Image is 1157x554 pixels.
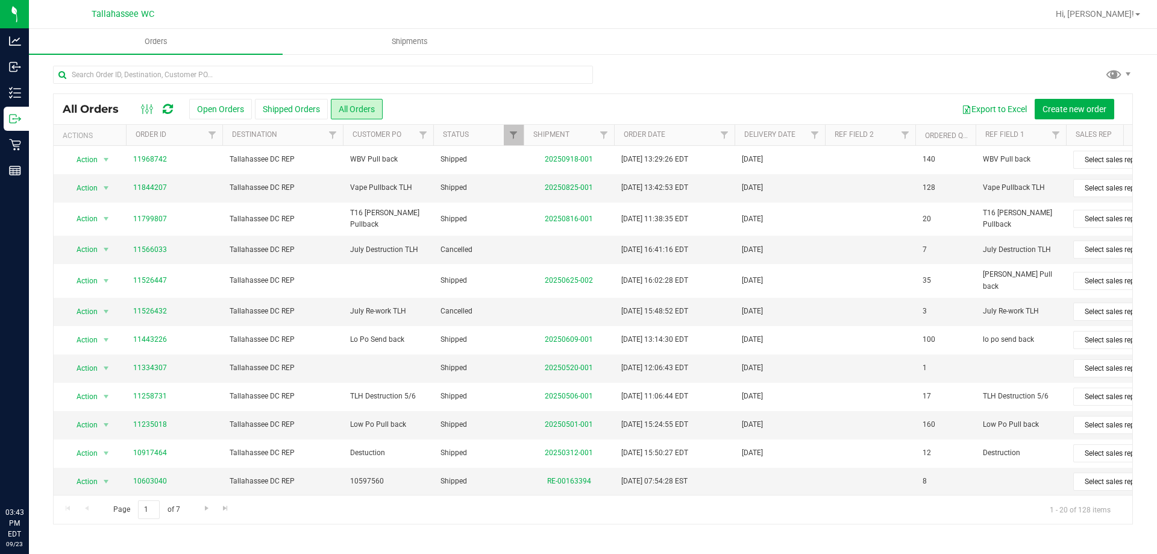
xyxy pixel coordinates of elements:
span: Create new order [1043,104,1106,114]
span: [DATE] [742,391,763,402]
span: July Destruction TLH [350,244,426,256]
span: 128 [923,182,935,194]
a: 20250609-001 [545,335,593,344]
span: July Re-work TLH [350,306,426,317]
span: Action [66,445,98,462]
a: 10603040 [133,476,167,487]
a: Orders [29,29,283,54]
span: [PERSON_NAME] Pull back [983,269,1059,292]
span: Action [66,473,98,490]
span: Tallahassee DC REP [230,391,336,402]
span: Shipped [441,419,516,430]
a: Customer PO [353,130,401,139]
span: TLH Destruction 5/6 [350,391,426,402]
a: Order Date [624,130,665,139]
span: [DATE] 12:06:43 EDT [621,362,688,374]
iframe: Resource center [12,458,48,494]
span: [DATE] [742,244,763,256]
span: 3 [923,306,927,317]
span: [DATE] [742,362,763,374]
span: select [99,272,114,289]
a: Ordered qty [925,131,971,140]
a: Filter [413,125,433,145]
span: [DATE] 16:02:28 EDT [621,275,688,286]
span: Action [66,303,98,320]
span: select [99,180,114,197]
input: 1 [138,500,160,519]
a: Filter [1046,125,1066,145]
span: Action [66,388,98,405]
p: 09/23 [5,540,24,549]
span: Vape Pullback TLH [350,182,426,194]
span: Vape Pullback TLH [983,182,1045,194]
a: 11526432 [133,306,167,317]
span: Action [66,360,98,377]
a: 11844207 [133,182,167,194]
span: Shipped [441,447,516,459]
inline-svg: Inbound [9,61,21,73]
span: [DATE] [742,419,763,430]
span: Tallahassee DC REP [230,334,336,345]
span: [DATE] 11:06:44 EDT [621,391,688,402]
span: [DATE] 13:14:30 EDT [621,334,688,345]
span: Tallahassee WC [92,9,154,19]
span: Action [66,151,98,168]
button: Shipped Orders [255,99,328,119]
span: WBV Pull back [350,154,426,165]
span: July Destruction TLH [983,244,1051,256]
span: [DATE] [742,306,763,317]
span: Orders [128,36,184,47]
span: Tallahassee DC REP [230,244,336,256]
a: 20250816-001 [545,215,593,223]
span: Action [66,332,98,348]
span: Tallahassee DC REP [230,362,336,374]
a: Filter [323,125,343,145]
span: 12 [923,447,931,459]
span: [DATE] 15:48:52 EDT [621,306,688,317]
span: [DATE] [742,447,763,459]
a: Shipment [533,130,569,139]
span: [DATE] [742,275,763,286]
a: Filter [895,125,915,145]
span: Low Po Pull back [983,419,1039,430]
span: Action [66,417,98,433]
button: Open Orders [189,99,252,119]
a: Sales Rep [1076,130,1112,139]
span: Shipped [441,182,516,194]
span: select [99,473,114,490]
span: Action [66,241,98,258]
span: Shipped [441,154,516,165]
span: [DATE] 07:54:28 EST [621,476,688,487]
span: [DATE] 15:24:55 EDT [621,419,688,430]
span: select [99,332,114,348]
div: Actions [63,131,121,140]
span: Shipped [441,334,516,345]
span: Cancelled [441,244,516,256]
a: Filter [594,125,614,145]
span: Shipped [441,391,516,402]
span: Action [66,180,98,197]
span: Page of 7 [103,500,190,519]
a: 11799807 [133,213,167,225]
span: Shipped [441,476,516,487]
a: Ref Field 1 [985,130,1024,139]
a: Ref Field 2 [835,130,874,139]
span: 20 [923,213,931,225]
button: Export to Excel [954,99,1035,119]
a: 20250625-002 [545,276,593,285]
span: select [99,417,114,433]
a: 11258731 [133,391,167,402]
span: Lo Po Send back [350,334,426,345]
span: Tallahassee DC REP [230,447,336,459]
a: 10917464 [133,447,167,459]
span: [DATE] 13:42:53 EDT [621,182,688,194]
a: Filter [202,125,222,145]
span: WBV Pull back [983,154,1030,165]
a: Filter [805,125,825,145]
a: 11334307 [133,362,167,374]
span: [DATE] [742,334,763,345]
a: Destination [232,130,277,139]
inline-svg: Analytics [9,35,21,47]
a: Go to the last page [217,500,234,517]
a: Delivery Date [744,130,795,139]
